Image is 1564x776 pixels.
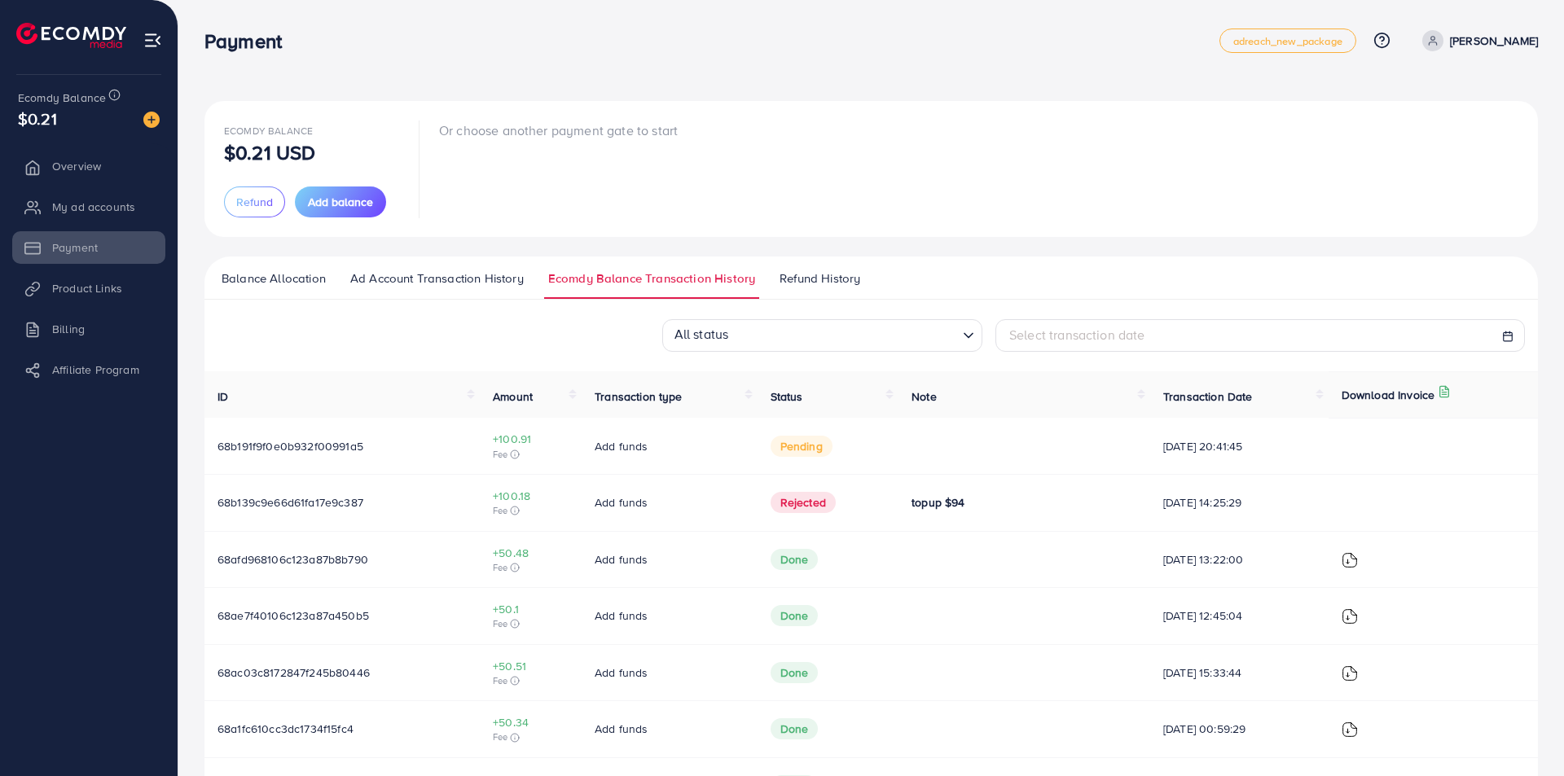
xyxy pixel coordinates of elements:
[439,121,678,140] p: Or choose another payment gate to start
[493,488,569,504] span: +100.18
[217,494,363,511] span: 68b139c9e66d61fa17e9c387
[771,549,819,570] span: Done
[1416,30,1538,51] a: [PERSON_NAME]
[143,31,162,50] img: menu
[1163,607,1316,624] span: [DATE] 12:45:04
[493,714,569,730] span: +50.34
[204,29,295,53] h3: Payment
[1342,552,1358,568] img: ic-download-invoice.1f3c1b55.svg
[217,551,368,568] span: 68afd968106c123a87b8b790
[295,186,386,217] button: Add balance
[493,561,569,574] span: Fee
[18,90,106,106] span: Ecomdy Balance
[671,321,732,348] span: All status
[595,551,648,568] span: Add funds
[308,194,373,210] span: Add balance
[771,492,836,513] span: Rejected
[143,112,160,128] img: image
[493,617,569,630] span: Fee
[217,438,363,454] span: 68b191f9f0e0b932f00991a5
[771,718,819,739] span: Done
[912,388,937,405] span: Note
[1163,551,1316,568] span: [DATE] 13:22:00
[16,23,126,48] img: logo
[912,494,964,511] span: topup $94
[493,388,533,405] span: Amount
[1342,665,1358,682] img: ic-download-invoice.1f3c1b55.svg
[1342,385,1435,405] p: Download Invoice
[236,194,273,210] span: Refund
[493,448,569,461] span: Fee
[1163,664,1316,681] span: [DATE] 15:33:44
[1163,494,1316,511] span: [DATE] 14:25:29
[595,438,648,454] span: Add funds
[595,721,648,737] span: Add funds
[1219,28,1356,53] a: adreach_new_package
[548,270,755,287] span: Ecomdy Balance Transaction History
[595,607,648,624] span: Add funds
[493,545,569,561] span: +50.48
[224,186,285,217] button: Refund
[222,270,326,287] span: Balance Allocation
[493,658,569,674] span: +50.51
[771,605,819,626] span: Done
[780,270,860,287] span: Refund History
[1342,608,1358,625] img: ic-download-invoice.1f3c1b55.svg
[224,124,313,138] span: Ecomdy Balance
[217,664,370,681] span: 68ac03c8172847f245b80446
[350,270,524,287] span: Ad Account Transaction History
[1163,388,1253,405] span: Transaction Date
[224,142,315,162] p: $0.21 USD
[595,494,648,511] span: Add funds
[493,601,569,617] span: +50.1
[217,607,369,624] span: 68ae7f40106c123a87a450b5
[18,107,57,130] span: $0.21
[771,662,819,683] span: Done
[662,319,982,352] div: Search for option
[493,730,569,743] span: Fee
[733,322,956,348] input: Search for option
[493,431,569,447] span: +100.91
[217,721,354,737] span: 68a1fc610cc3dc1734f15fc4
[493,504,569,517] span: Fee
[217,388,228,405] span: ID
[1342,721,1358,738] img: ic-download-invoice.1f3c1b55.svg
[1233,36,1342,46] span: adreach_new_package
[771,436,833,457] span: pending
[595,388,683,405] span: Transaction type
[1009,326,1145,344] span: Select transaction date
[771,388,803,405] span: Status
[595,664,648,681] span: Add funds
[1163,438,1316,454] span: [DATE] 20:41:45
[1163,721,1316,737] span: [DATE] 00:59:29
[493,674,569,687] span: Fee
[1450,31,1538,50] p: [PERSON_NAME]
